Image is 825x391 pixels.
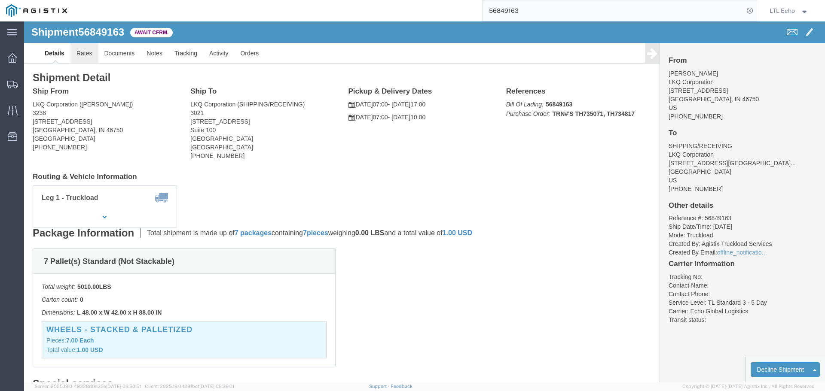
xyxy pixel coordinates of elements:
span: Client: 2025.19.0-129fbcf [145,384,234,389]
span: [DATE] 09:50:51 [106,384,141,389]
a: Feedback [391,384,412,389]
button: LTL Echo [769,6,813,16]
img: logo [6,4,67,17]
span: [DATE] 09:39:01 [199,384,234,389]
iframe: To enrich screen reader interactions, please activate Accessibility in Grammarly extension settings [24,21,825,382]
span: Server: 2025.19.0-49328d0a35e [34,384,141,389]
a: Support [369,384,391,389]
span: Copyright © [DATE]-[DATE] Agistix Inc., All Rights Reserved [682,383,815,390]
input: Search for shipment number, reference number [483,0,744,21]
span: LTL Echo [770,6,795,15]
